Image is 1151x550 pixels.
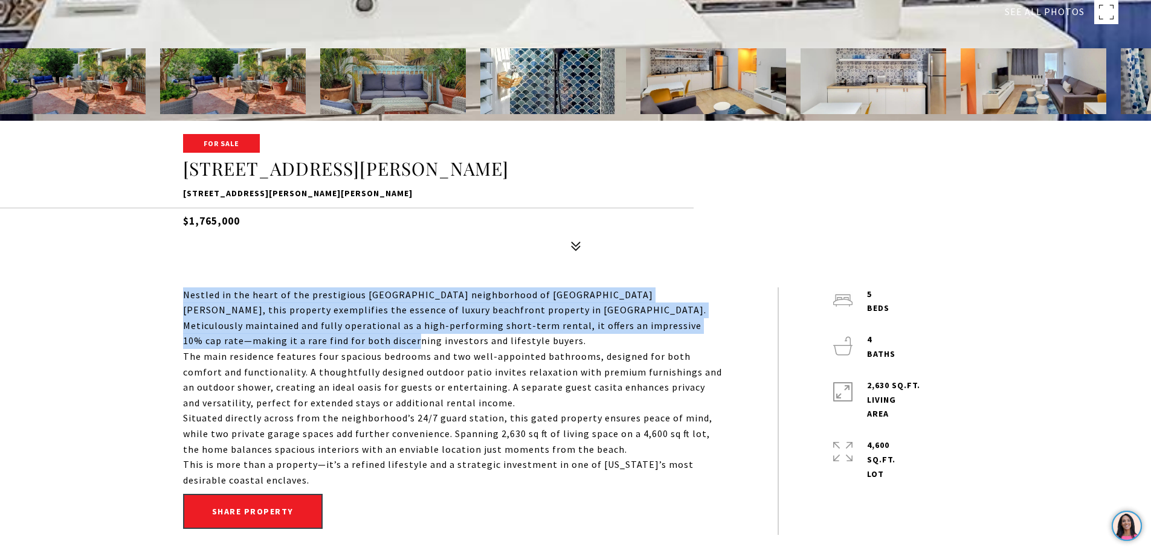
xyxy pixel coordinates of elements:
[7,7,35,35] img: be3d4b55-7850-4bcb-9297-a2f9cd376e78.png
[183,411,723,457] p: Situated directly across from the neighborhood’s 24/7 guard station, this gated property ensures ...
[867,333,895,362] p: 4 baths
[480,48,626,114] img: 11 SANTA ANA STREET
[961,48,1106,114] img: 11 SANTA ANA STREET
[183,187,969,201] p: [STREET_ADDRESS][PERSON_NAME][PERSON_NAME]
[640,48,786,114] img: 11 SANTA ANA STREET
[867,287,889,316] p: 5 beds
[160,48,306,114] img: 11 SANTA ANA STREET
[867,379,920,421] p: 2,630 Sq.Ft. LIVING AREA
[183,287,723,349] p: Nestled in the heart of the prestigious [GEOGRAPHIC_DATA] neighborhood of [GEOGRAPHIC_DATA][PERSO...
[183,158,969,181] h1: [STREET_ADDRESS][PERSON_NAME]
[1005,4,1085,20] span: SEE ALL PHOTOS
[183,457,723,488] p: This is more than a property—it’s a refined lifestyle and a strategic investment in one of [US_ST...
[801,48,946,114] img: 11 SANTA ANA STREET
[183,494,323,529] button: Share property
[320,48,466,114] img: 11 SANTA ANA STREET
[183,208,969,229] h5: $1,765,000
[183,349,723,411] p: The main residence features four spacious bedrooms and two well-appointed bathrooms, designed for...
[867,438,895,481] p: 4,600 Sq.Ft. lot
